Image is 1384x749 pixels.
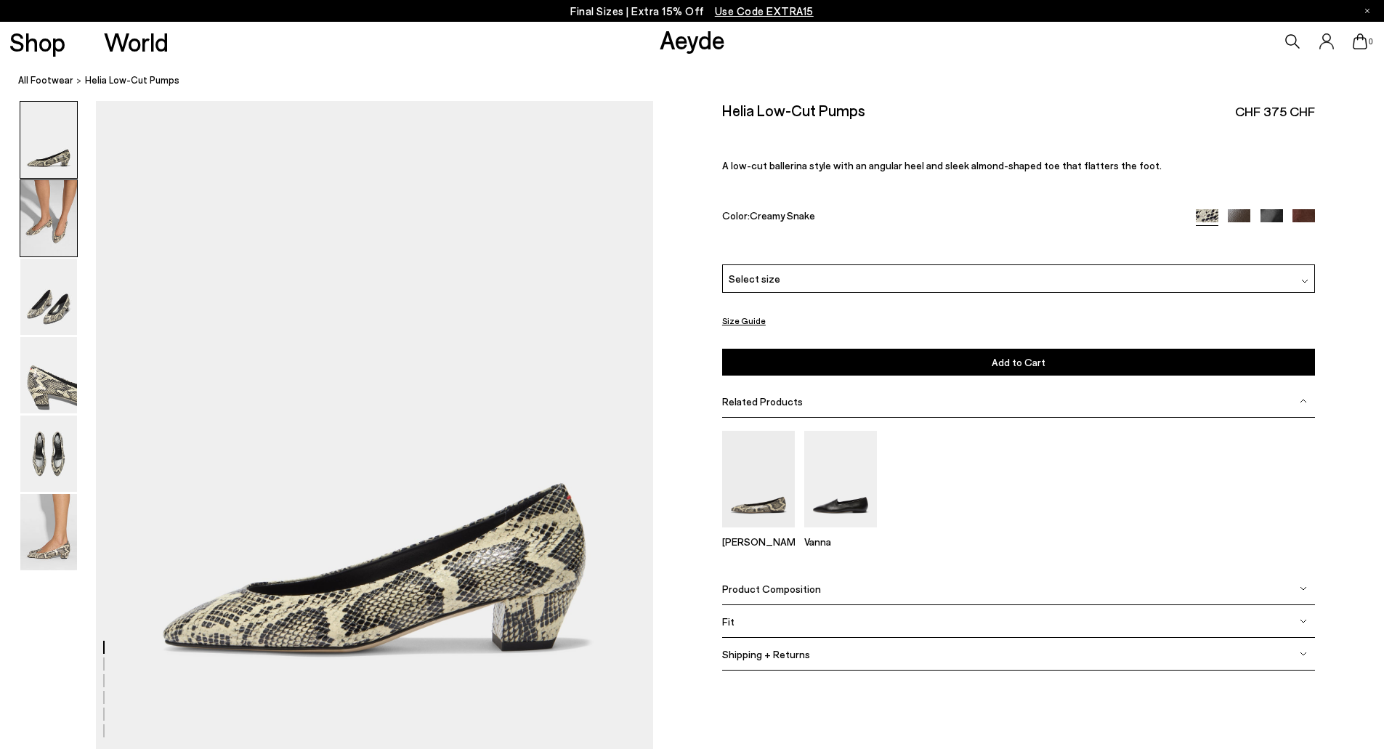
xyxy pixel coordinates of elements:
[104,29,169,54] a: World
[750,209,815,222] span: Creamy Snake
[722,209,1177,226] div: Color:
[722,583,821,595] span: Product Composition
[20,180,77,256] img: Helia Low-Cut Pumps - Image 2
[1300,397,1307,405] img: svg%3E
[20,102,77,178] img: Helia Low-Cut Pumps - Image 1
[20,259,77,335] img: Helia Low-Cut Pumps - Image 3
[1353,33,1367,49] a: 0
[722,349,1315,376] button: Add to Cart
[570,2,814,20] p: Final Sizes | Extra 15% Off
[1301,278,1308,285] img: svg%3E
[1300,585,1307,592] img: svg%3E
[18,73,73,88] a: All Footwear
[804,517,877,548] a: Vanna Almond-Toe Loafers Vanna
[722,517,795,548] a: Ellie Almond-Toe Flats [PERSON_NAME]
[18,61,1384,101] nav: breadcrumb
[722,615,735,628] span: Fit
[722,101,865,119] h2: Helia Low-Cut Pumps
[729,271,780,286] span: Select size
[9,29,65,54] a: Shop
[20,494,77,570] img: Helia Low-Cut Pumps - Image 6
[722,395,803,408] span: Related Products
[1300,650,1307,657] img: svg%3E
[722,431,795,527] img: Ellie Almond-Toe Flats
[804,431,877,527] img: Vanna Almond-Toe Loafers
[660,24,725,54] a: Aeyde
[1367,38,1375,46] span: 0
[804,535,877,548] p: Vanna
[722,312,766,330] button: Size Guide
[85,73,179,88] span: Helia Low-Cut Pumps
[722,535,795,548] p: [PERSON_NAME]
[722,648,810,660] span: Shipping + Returns
[722,159,1315,171] p: A low-cut ballerina style with an angular heel and sleek almond-shaped toe that flatters the foot.
[20,416,77,492] img: Helia Low-Cut Pumps - Image 5
[20,337,77,413] img: Helia Low-Cut Pumps - Image 4
[1235,102,1315,121] span: CHF 375 CHF
[1300,618,1307,625] img: svg%3E
[715,4,814,17] span: Navigate to /collections/ss25-final-sizes
[992,356,1045,368] span: Add to Cart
